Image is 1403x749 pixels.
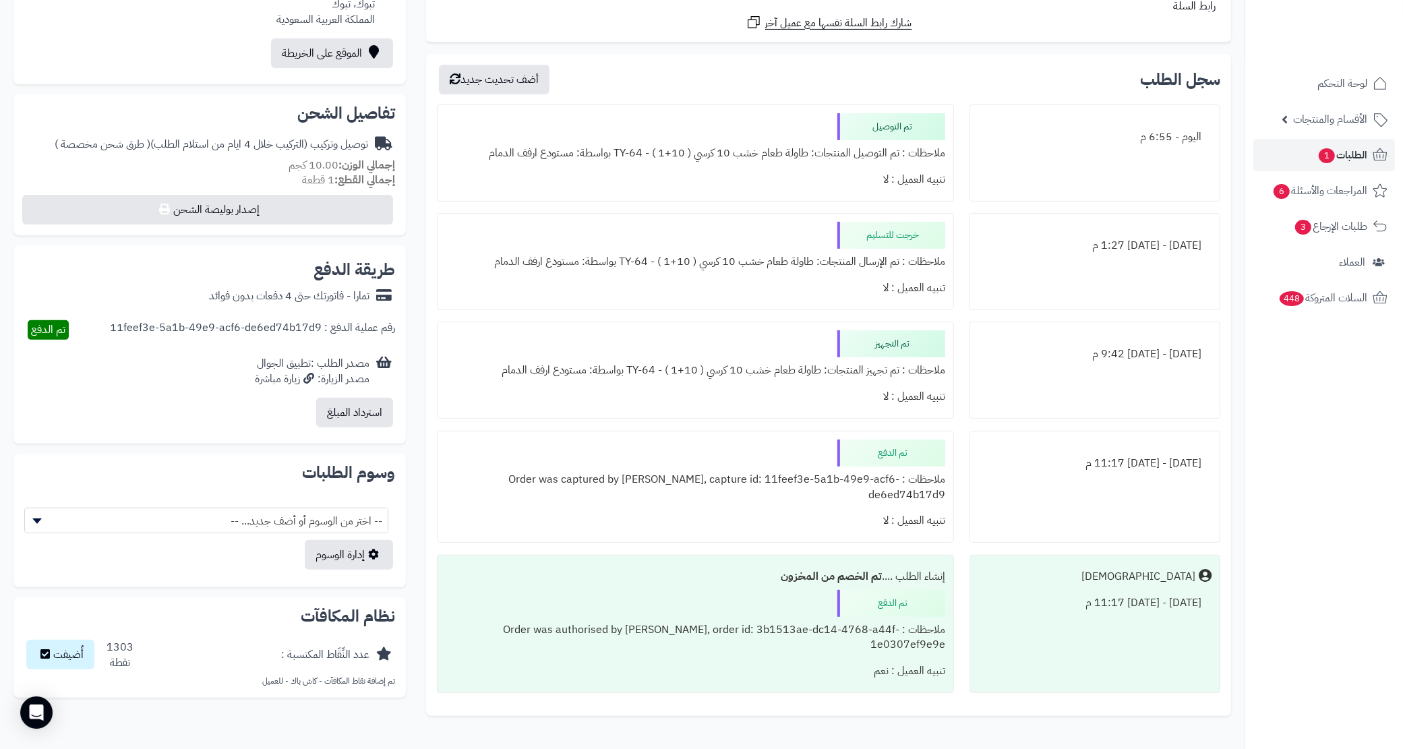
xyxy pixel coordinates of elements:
[302,172,395,188] small: 1 قطعة
[1273,183,1290,200] span: 6
[1140,71,1220,88] h3: سجل الطلب
[446,357,945,384] div: ملاحظات : تم تجهيز المنتجات: طاولة طعام خشب 10 كرسي ( 10+1 ) - TY-64 بواسطة: مستودع ارفف الدمام
[781,568,882,585] b: تم الخصم من المخزون
[31,322,65,338] span: تم الدفع
[316,398,393,427] button: استرداد المبلغ
[1317,146,1367,164] span: الطلبات
[837,330,945,357] div: تم التجهيز
[24,465,395,481] h2: وسوم الطلبات
[837,590,945,617] div: تم الدفع
[20,696,53,729] div: Open Intercom Messenger
[1279,291,1305,307] span: 448
[314,262,395,278] h2: طريقة الدفع
[446,384,945,410] div: تنبيه العميل : لا
[55,136,150,152] span: ( طرق شحن مخصصة )
[24,508,388,533] span: -- اختر من الوسوم أو أضف جديد... --
[305,540,393,570] a: إدارة الوسوم
[1318,148,1336,164] span: 1
[255,371,369,387] div: مصدر الزيارة: زيارة مباشرة
[1253,210,1395,243] a: طلبات الإرجاع3
[26,640,94,669] button: أُضيفت
[1278,289,1367,307] span: السلات المتروكة
[289,157,395,173] small: 10.00 كجم
[209,289,369,304] div: تمارا - فاتورتك حتى 4 دفعات بدون فوائد
[107,655,133,671] div: نقطة
[24,676,395,687] p: تم إضافة نقاط المكافآت - كاش باك - للعميل
[55,137,368,152] div: توصيل وتركيب (التركيب خلال 4 ايام من استلام الطلب)
[1253,139,1395,171] a: الطلبات1
[1253,282,1395,314] a: السلات المتروكة448
[978,124,1212,150] div: اليوم - 6:55 م
[446,467,945,508] div: ملاحظات : Order was captured by [PERSON_NAME], capture id: 11feef3e-5a1b-49e9-acf6-de6ed74b17d9
[978,590,1212,616] div: [DATE] - [DATE] 11:17 م
[334,172,395,188] strong: إجمالي القطع:
[837,113,945,140] div: تم التوصيل
[281,647,369,663] div: عدد النِّقَاط المكتسبة :
[446,249,945,275] div: ملاحظات : تم الإرسال المنتجات: طاولة طعام خشب 10 كرسي ( 10+1 ) - TY-64 بواسطة: مستودع ارفف الدمام
[446,275,945,301] div: تنبيه العميل : لا
[446,658,945,684] div: تنبيه العميل : نعم
[1253,175,1395,207] a: المراجعات والأسئلة6
[255,356,369,387] div: مصدر الطلب :تطبيق الجوال
[1311,10,1390,38] img: logo-2.png
[1293,110,1367,129] span: الأقسام والمنتجات
[765,16,912,31] span: شارك رابط السلة نفسها مع عميل آخر
[446,508,945,534] div: تنبيه العميل : لا
[446,564,945,590] div: إنشاء الطلب ....
[1272,181,1367,200] span: المراجعات والأسئلة
[24,105,395,121] h2: تفاصيل الشحن
[24,608,395,624] h2: نظام المكافآت
[837,440,945,467] div: تم الدفع
[1294,217,1367,236] span: طلبات الإرجاع
[446,167,945,193] div: تنبيه العميل : لا
[271,38,393,68] a: الموقع على الخريطة
[1081,569,1195,585] div: [DEMOGRAPHIC_DATA]
[1294,219,1312,235] span: 3
[1339,253,1365,272] span: العملاء
[978,233,1212,259] div: [DATE] - [DATE] 1:27 م
[107,640,133,671] div: 1303
[1253,67,1395,100] a: لوحة التحكم
[446,617,945,659] div: ملاحظات : Order was authorised by [PERSON_NAME], order id: 3b1513ae-dc14-4768-a44f-1e0307ef9e9e
[978,450,1212,477] div: [DATE] - [DATE] 11:17 م
[746,14,912,31] a: شارك رابط السلة نفسها مع عميل آخر
[1253,246,1395,278] a: العملاء
[1317,74,1367,93] span: لوحة التحكم
[978,341,1212,367] div: [DATE] - [DATE] 9:42 م
[22,195,393,224] button: إصدار بوليصة الشحن
[446,140,945,167] div: ملاحظات : تم التوصيل المنتجات: طاولة طعام خشب 10 كرسي ( 10+1 ) - TY-64 بواسطة: مستودع ارفف الدمام
[439,65,549,94] button: أضف تحديث جديد
[25,508,388,534] span: -- اختر من الوسوم أو أضف جديد... --
[338,157,395,173] strong: إجمالي الوزن:
[837,222,945,249] div: خرجت للتسليم
[110,320,395,340] div: رقم عملية الدفع : 11feef3e-5a1b-49e9-acf6-de6ed74b17d9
